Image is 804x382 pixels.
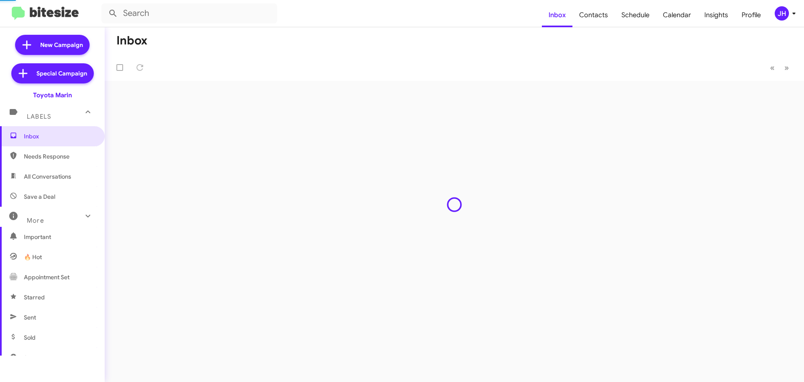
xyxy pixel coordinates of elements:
span: Appointment Set [24,273,70,281]
div: JH [775,6,789,21]
h1: Inbox [116,34,147,47]
span: Sold [24,333,36,342]
span: Special Campaign [36,69,87,78]
span: Labels [27,113,51,120]
span: » [784,62,789,73]
span: Inbox [24,132,95,140]
a: New Campaign [15,35,90,55]
span: All Conversations [24,172,71,181]
a: Profile [735,3,768,27]
button: JH [768,6,795,21]
a: Contacts [572,3,615,27]
span: New Campaign [40,41,83,49]
a: Schedule [615,3,656,27]
span: Sold Responded [24,353,68,362]
span: « [770,62,775,73]
input: Search [101,3,277,23]
a: Inbox [542,3,572,27]
a: Insights [698,3,735,27]
span: Important [24,233,95,241]
span: More [27,217,44,224]
div: Toyota Marin [33,91,72,99]
button: Next [779,59,794,76]
span: Starred [24,293,45,301]
span: 🔥 Hot [24,253,42,261]
span: Save a Deal [24,192,55,201]
span: Sent [24,313,36,322]
span: Needs Response [24,152,95,161]
a: Calendar [656,3,698,27]
nav: Page navigation example [765,59,794,76]
button: Previous [765,59,780,76]
a: Special Campaign [11,63,94,83]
